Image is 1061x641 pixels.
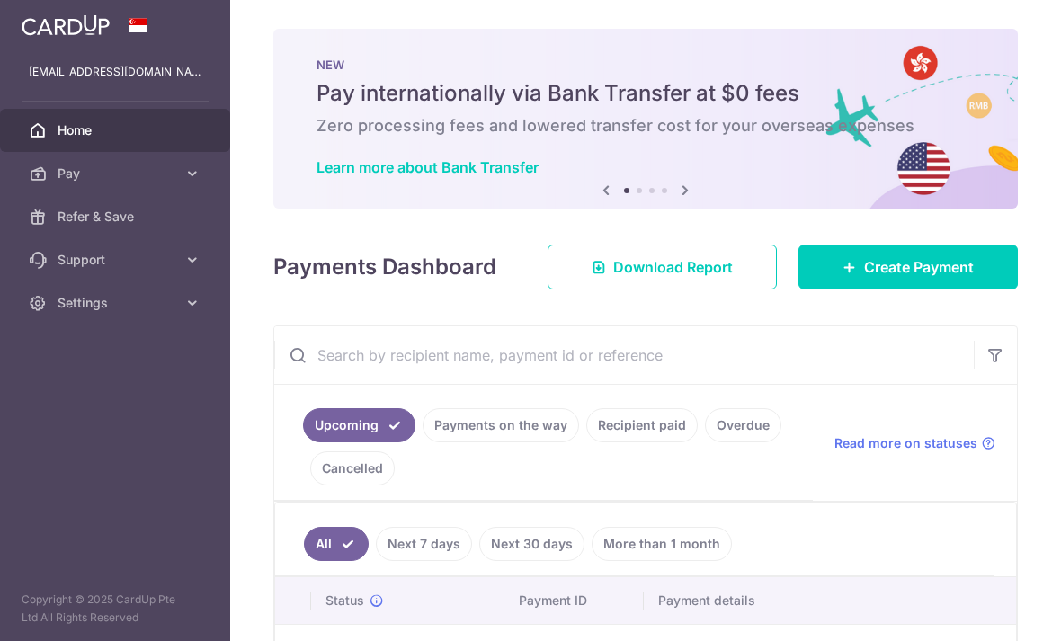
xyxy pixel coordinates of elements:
[274,326,974,384] input: Search by recipient name, payment id or reference
[376,527,472,561] a: Next 7 days
[325,592,364,610] span: Status
[834,434,995,452] a: Read more on statuses
[504,577,644,624] th: Payment ID
[317,58,975,72] p: NEW
[479,527,584,561] a: Next 30 days
[592,527,732,561] a: More than 1 month
[303,408,415,442] a: Upcoming
[317,79,975,108] h5: Pay internationally via Bank Transfer at $0 fees
[273,29,1018,209] img: Bank transfer banner
[586,408,698,442] a: Recipient paid
[58,294,176,312] span: Settings
[613,256,733,278] span: Download Report
[273,251,496,283] h4: Payments Dashboard
[317,115,975,137] h6: Zero processing fees and lowered transfer cost for your overseas expenses
[22,14,110,36] img: CardUp
[834,434,977,452] span: Read more on statuses
[58,208,176,226] span: Refer & Save
[29,63,201,81] p: [EMAIL_ADDRESS][DOMAIN_NAME]
[864,256,974,278] span: Create Payment
[705,408,781,442] a: Overdue
[798,245,1018,289] a: Create Payment
[58,251,176,269] span: Support
[548,245,777,289] a: Download Report
[58,165,176,183] span: Pay
[58,121,176,139] span: Home
[423,408,579,442] a: Payments on the way
[304,527,369,561] a: All
[310,451,395,485] a: Cancelled
[317,158,539,176] a: Learn more about Bank Transfer
[644,577,1045,624] th: Payment details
